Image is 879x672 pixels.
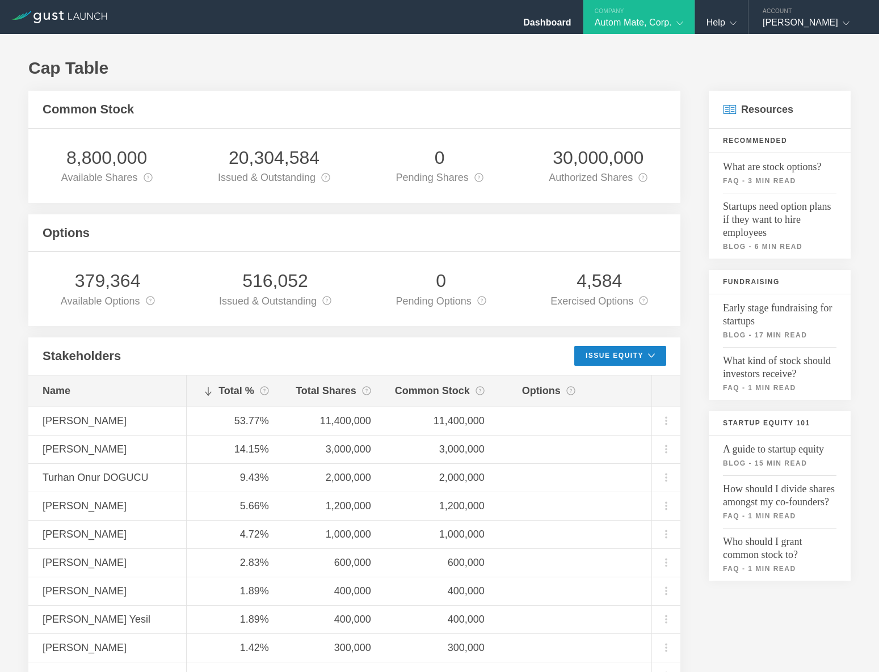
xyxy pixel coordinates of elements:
a: What kind of stock should investors receive?faq - 1 min read [709,347,851,400]
span: Early stage fundraising for startups [723,294,836,328]
div: 0 [396,269,486,293]
h3: Fundraising [709,270,851,294]
a: Early stage fundraising for startupsblog - 17 min read [709,294,851,347]
div: 600,000 [399,555,485,570]
div: 1.89% [201,584,269,598]
div: 4,584 [550,269,648,293]
h3: Startup Equity 101 [709,411,851,436]
div: Authorized Shares [549,170,647,186]
h2: Stakeholders [43,348,121,364]
div: 3,000,000 [297,442,371,457]
small: blog - 6 min read [723,242,836,252]
div: Pending Options [396,293,486,309]
div: 11,400,000 [399,413,485,428]
div: [PERSON_NAME] [763,17,859,34]
div: 300,000 [297,640,371,655]
div: 400,000 [297,612,371,627]
a: Who should I grant common stock to?faq - 1 min read [709,528,851,581]
span: What are stock options? [723,153,836,174]
div: 8,800,000 [61,146,153,170]
div: Available Shares [61,170,153,186]
div: [PERSON_NAME] [43,584,200,598]
div: Turhan Onur DOGUCU [43,470,200,485]
div: Dashboard [523,17,571,34]
h3: Recommended [709,129,851,153]
span: Who should I grant common stock to? [723,528,836,561]
small: faq - 1 min read [723,564,836,574]
small: faq - 3 min read [723,176,836,186]
a: What are stock options?faq - 3 min read [709,153,851,193]
div: [PERSON_NAME] Yesil [43,612,200,627]
div: 1.42% [201,640,269,655]
div: [PERSON_NAME] [43,442,200,457]
div: 14.15% [201,442,269,457]
h2: Common Stock [43,101,134,117]
span: A guide to startup equity [723,436,836,456]
div: [PERSON_NAME] [43,413,200,428]
small: faq - 1 min read [723,511,836,521]
div: 400,000 [297,584,371,598]
div: 53.77% [201,413,269,428]
span: Startups need option plans if they want to hire employees [723,193,836,239]
a: How should I divide shares amongst my co-founders?faq - 1 min read [709,475,851,528]
div: 600,000 [297,555,371,570]
span: How should I divide shares amongst my co-founders? [723,475,836,509]
div: 516,052 [219,269,331,293]
div: 2.83% [201,555,269,570]
div: Issued & Outstanding [218,170,330,186]
div: Common Stock [399,383,485,399]
h2: Resources [709,91,851,129]
a: Startups need option plans if they want to hire employeesblog - 6 min read [709,193,851,259]
div: 379,364 [61,269,155,293]
div: 2,000,000 [399,470,485,485]
div: Total % [201,383,269,399]
a: A guide to startup equityblog - 15 min read [709,436,851,475]
div: Options [513,383,575,399]
div: 400,000 [399,584,485,598]
small: blog - 17 min read [723,330,836,340]
div: 300,000 [399,640,485,655]
div: 11,400,000 [297,413,371,428]
div: 1.89% [201,612,269,627]
div: [PERSON_NAME] [43,498,200,513]
div: 4.72% [201,527,269,542]
div: [PERSON_NAME] [43,527,200,542]
div: Available Options [61,293,155,309]
div: Pending Shares [396,170,483,186]
button: Issue Equity [574,346,666,366]
div: Name [43,383,200,398]
small: faq - 1 min read [723,383,836,393]
div: Total Shares [297,383,371,399]
div: Issued & Outstanding [219,293,331,309]
div: 2,000,000 [297,470,371,485]
h2: Options [43,225,90,241]
span: What kind of stock should investors receive? [723,347,836,381]
div: Help [706,17,737,34]
div: [PERSON_NAME] [43,640,200,655]
div: 0 [396,146,483,170]
div: 400,000 [399,612,485,627]
div: 30,000,000 [549,146,647,170]
div: 1,000,000 [297,527,371,542]
div: 20,304,584 [218,146,330,170]
div: 9.43% [201,470,269,485]
div: 1,200,000 [297,498,371,513]
div: 1,200,000 [399,498,485,513]
div: [PERSON_NAME] [43,555,200,570]
h1: Cap Table [28,57,851,79]
div: 3,000,000 [399,442,485,457]
div: Autom Mate, Corp. [595,17,683,34]
div: 5.66% [201,498,269,513]
div: Exercised Options [550,293,648,309]
div: 1,000,000 [399,527,485,542]
small: blog - 15 min read [723,458,836,468]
